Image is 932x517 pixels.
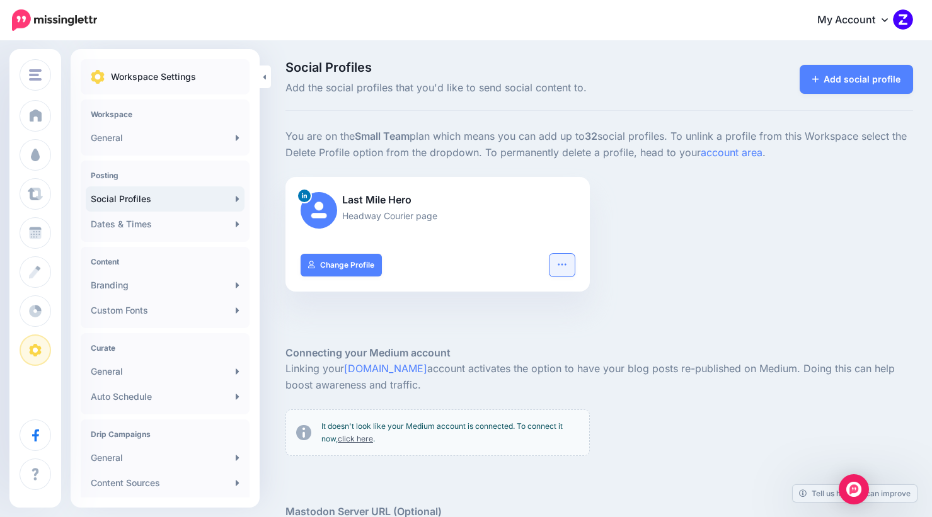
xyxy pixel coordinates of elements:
[91,343,239,353] h4: Curate
[285,361,913,394] p: Linking your account activates the option to have your blog posts re-published on Medium. Doing t...
[86,445,245,470] a: General
[338,434,373,443] a: click here
[301,192,337,229] img: user_default_image.png
[296,425,311,440] img: info-circle-grey.png
[793,485,917,502] a: Tell us how we can improve
[805,5,913,36] a: My Account
[701,146,762,159] a: account area
[86,273,245,298] a: Branding
[355,130,410,142] b: Small Team
[91,110,239,119] h4: Workspace
[12,9,97,31] img: Missinglettr
[301,208,575,223] p: Headway Courier page
[285,61,698,74] span: Social Profiles
[91,171,239,180] h4: Posting
[301,192,575,208] p: Last Mile Hero
[285,345,913,361] h5: Connecting your Medium account
[86,298,245,323] a: Custom Fonts
[86,384,245,409] a: Auto Schedule
[91,257,239,266] h4: Content
[86,186,245,212] a: Social Profiles
[301,254,382,276] a: Change Profile
[86,470,245,496] a: Content Sources
[91,429,239,439] h4: Drip Campaigns
[285,128,913,161] p: You are on the plan which means you can add up to social profiles. To unlink a profile from this ...
[800,65,914,94] a: Add social profile
[839,474,869,504] div: Open Intercom Messenger
[111,69,196,84] p: Workspace Settings
[86,359,245,384] a: General
[344,362,427,375] a: [DOMAIN_NAME]
[91,70,105,84] img: settings.png
[321,420,579,445] p: It doesn't look like your Medium account is connected. To connect it now, .
[285,80,698,96] span: Add the social profiles that you'd like to send social content to.
[86,212,245,237] a: Dates & Times
[86,125,245,151] a: General
[29,69,42,81] img: menu.png
[585,130,597,142] b: 32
